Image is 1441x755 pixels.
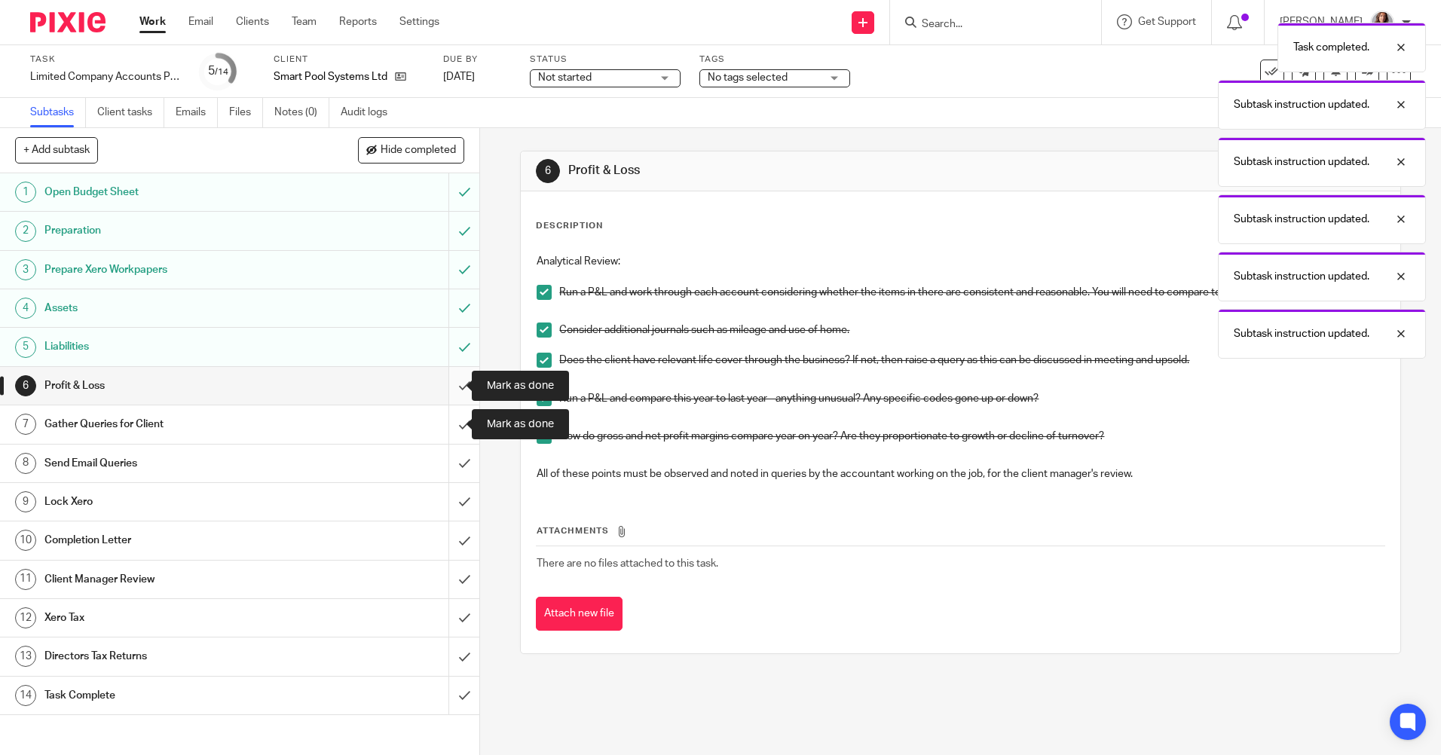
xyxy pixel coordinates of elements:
a: Client tasks [97,98,164,127]
a: Team [292,14,317,29]
div: 11 [15,569,36,590]
p: How do gross and net profit margins compare year on year? Are they proportionate to growth or dec... [559,429,1384,444]
p: Subtask instruction updated. [1234,154,1369,170]
h1: Assets [44,297,304,319]
div: 7 [15,414,36,435]
p: Consider additional journals such as mileage and use of home. [559,322,1384,338]
div: Limited Company Accounts Preparation [30,69,181,84]
p: Smart Pool Systems Ltd [274,69,387,84]
img: IMG_0011.jpg [1370,11,1394,35]
label: Status [530,53,681,66]
img: Pixie [30,12,106,32]
h1: Directors Tax Returns [44,645,304,668]
p: All of these points must be observed and noted in queries by the accountant working on the job, f... [537,466,1384,481]
div: 6 [536,159,560,183]
h1: Prepare Xero Workpapers [44,258,304,281]
div: 9 [15,491,36,512]
a: Emails [176,98,218,127]
h1: Preparation [44,219,304,242]
div: 14 [15,685,36,706]
div: 13 [15,646,36,667]
a: Work [139,14,166,29]
label: Due by [443,53,511,66]
div: 2 [15,221,36,242]
h1: Client Manager Review [44,568,304,591]
div: 3 [15,259,36,280]
div: 10 [15,530,36,551]
a: Subtasks [30,98,86,127]
span: Attachments [537,527,609,535]
p: Subtask instruction updated. [1234,212,1369,227]
h1: Gather Queries for Client [44,413,304,436]
h1: Task Complete [44,684,304,707]
h1: Liabilities [44,335,304,358]
a: Clients [236,14,269,29]
label: Tags [699,53,850,66]
p: Run a P&L and work through each account considering whether the items in there are consistent and... [559,285,1384,300]
label: Client [274,53,424,66]
div: 6 [15,375,36,396]
div: 1 [15,182,36,203]
small: /14 [215,68,228,76]
a: Files [229,98,263,127]
div: 4 [15,298,36,319]
a: Settings [399,14,439,29]
h1: Open Budget Sheet [44,181,304,203]
h1: Profit & Loss [568,163,993,179]
a: Notes (0) [274,98,329,127]
h1: Completion Letter [44,529,304,552]
p: Subtask instruction updated. [1234,97,1369,112]
p: Subtask instruction updated. [1234,326,1369,341]
h1: Xero Tax [44,607,304,629]
p: Description [536,220,603,232]
button: Hide completed [358,137,464,163]
p: Subtask instruction updated. [1234,269,1369,284]
h1: Profit & Loss [44,374,304,397]
button: + Add subtask [15,137,98,163]
p: Run a P&L and compare this year to last year - anything unusual? Any specific codes gone up or down? [559,391,1384,406]
h1: Lock Xero [44,491,304,513]
div: 5 [15,337,36,358]
span: Hide completed [381,145,456,157]
label: Task [30,53,181,66]
span: Not started [538,72,592,83]
p: Analytical Review: [537,254,1384,269]
div: 12 [15,607,36,628]
a: Audit logs [341,98,399,127]
a: Reports [339,14,377,29]
p: Task completed. [1293,40,1369,55]
p: Does the client have relevant life cover through the business? If not, then raise a query as this... [559,353,1384,368]
button: Attach new file [536,597,623,631]
a: Email [188,14,213,29]
h1: Send Email Queries [44,452,304,475]
span: There are no files attached to this task. [537,558,718,569]
span: No tags selected [708,72,788,83]
span: [DATE] [443,72,475,82]
div: 8 [15,453,36,474]
div: 5 [208,63,228,80]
